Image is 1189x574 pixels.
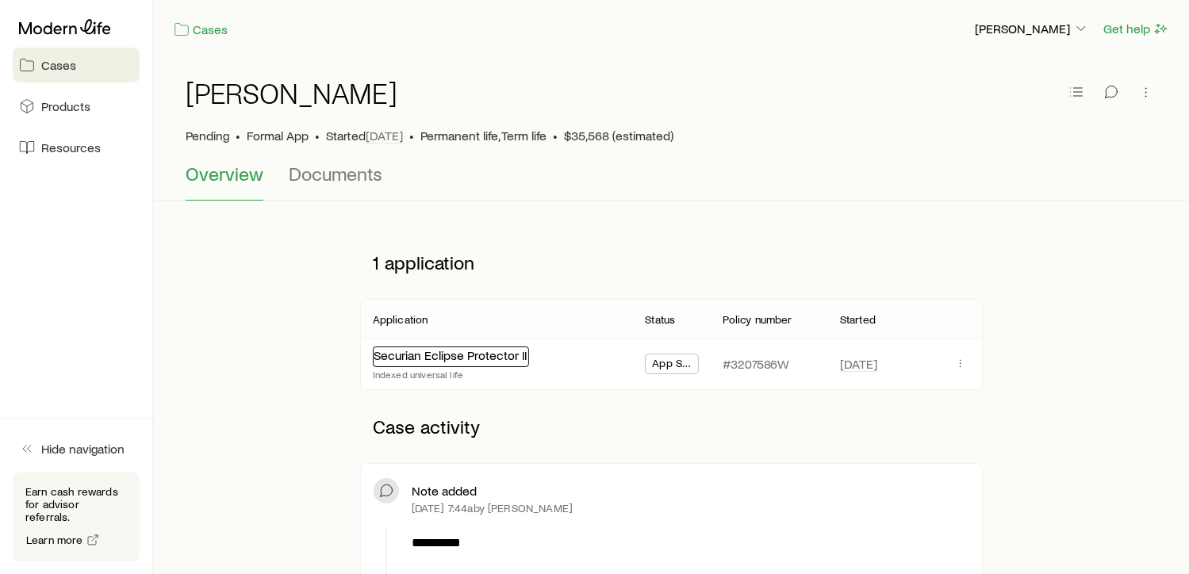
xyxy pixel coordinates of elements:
p: Pending [186,128,229,143]
span: • [553,128,558,143]
span: $35,568 (estimated) [564,128,673,143]
span: Formal App [247,128,309,143]
p: [PERSON_NAME] [975,21,1089,36]
p: [DATE] 7:44a by [PERSON_NAME] [412,502,573,515]
span: Hide navigation [41,441,125,457]
button: [PERSON_NAME] [974,20,1090,39]
span: [DATE] [840,356,877,372]
span: • [236,128,240,143]
span: • [409,128,414,143]
p: Status [645,313,675,326]
p: Started [326,128,403,143]
span: App Started [652,357,691,373]
p: Application [373,313,428,326]
p: Note added [412,483,477,499]
a: Securian Eclipse Protector II [374,347,527,362]
button: Hide navigation [13,431,140,466]
span: Products [41,98,90,114]
p: #3207586W [723,356,790,372]
span: Permanent life, Term life [420,128,547,143]
div: Securian Eclipse Protector II [373,346,529,367]
span: Learn more [26,534,83,545]
p: Policy number [723,313,792,326]
button: Get help [1103,20,1170,38]
p: Case activity [360,403,984,450]
span: • [315,128,320,143]
a: Cases [13,48,140,82]
span: Resources [41,140,101,155]
a: Resources [13,130,140,165]
h1: [PERSON_NAME] [186,77,397,109]
div: Case details tabs [186,163,1157,201]
p: Indexed universal life [373,368,529,381]
p: Started [840,313,876,326]
a: Products [13,89,140,124]
a: Cases [173,21,228,39]
span: Overview [186,163,263,185]
p: Earn cash rewards for advisor referrals. [25,485,127,523]
span: [DATE] [366,128,403,143]
div: Earn cash rewards for advisor referrals.Learn more [13,473,140,561]
span: Cases [41,57,76,73]
span: Documents [289,163,382,185]
p: 1 application [360,239,984,286]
